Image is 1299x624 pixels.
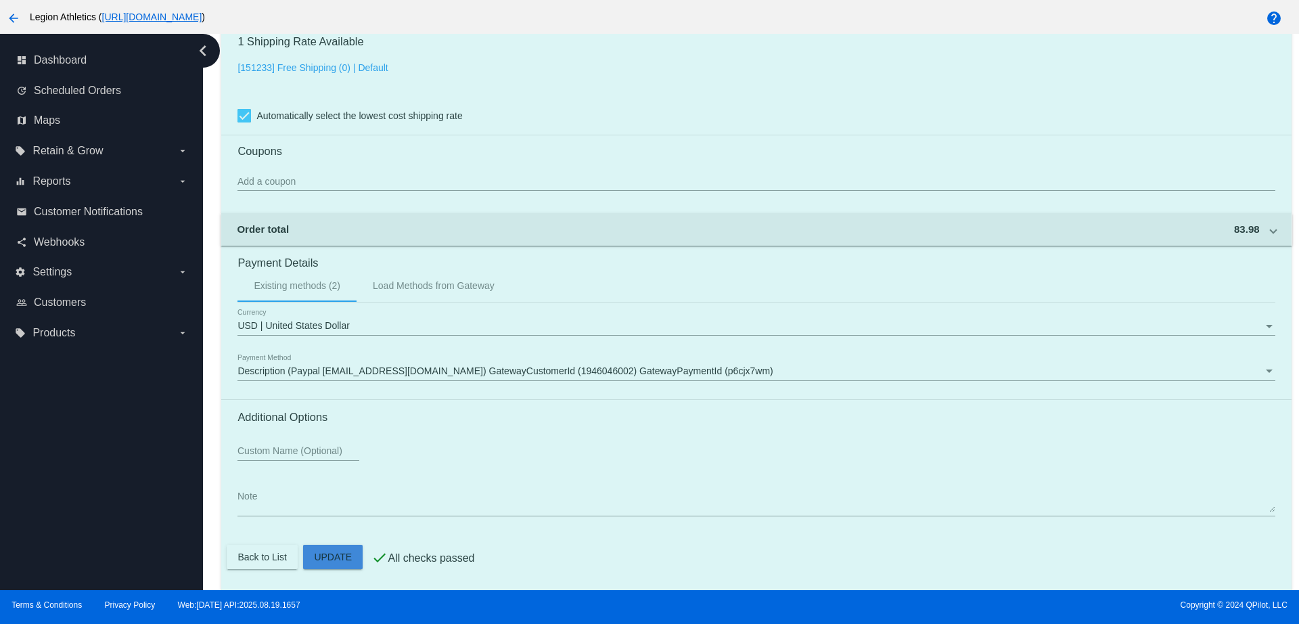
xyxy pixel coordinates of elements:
i: local_offer [15,328,26,338]
i: update [16,85,27,96]
a: update Scheduled Orders [16,80,188,102]
span: Settings [32,266,72,278]
span: Legion Athletics ( ) [30,12,205,22]
span: Scheduled Orders [34,85,121,97]
i: people_outline [16,297,27,308]
mat-icon: help [1266,10,1282,26]
span: Maps [34,114,60,127]
i: dashboard [16,55,27,66]
mat-expansion-panel-header: Order total 83.98 [221,213,1292,246]
i: local_offer [15,146,26,156]
a: share Webhooks [16,231,188,253]
a: Privacy Policy [105,600,156,610]
i: settings [15,267,26,277]
span: Webhooks [34,236,85,248]
i: map [16,115,27,126]
i: equalizer [15,176,26,187]
span: Customer Notifications [34,206,143,218]
a: email Customer Notifications [16,201,188,223]
i: email [16,206,27,217]
a: Terms & Conditions [12,600,82,610]
span: Products [32,327,75,339]
mat-icon: arrow_back [5,10,22,26]
span: Copyright © 2024 QPilot, LLC [661,600,1287,610]
i: arrow_drop_down [177,267,188,277]
i: arrow_drop_down [177,146,188,156]
span: Retain & Grow [32,145,103,157]
span: Reports [32,175,70,187]
a: [URL][DOMAIN_NAME] [102,12,202,22]
i: arrow_drop_down [177,176,188,187]
a: dashboard Dashboard [16,49,188,71]
span: Dashboard [34,54,87,66]
a: Web:[DATE] API:2025.08.19.1657 [178,600,300,610]
i: share [16,237,27,248]
a: people_outline Customers [16,292,188,313]
i: chevron_left [192,40,214,62]
a: map Maps [16,110,188,131]
span: Customers [34,296,86,309]
i: arrow_drop_down [177,328,188,338]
